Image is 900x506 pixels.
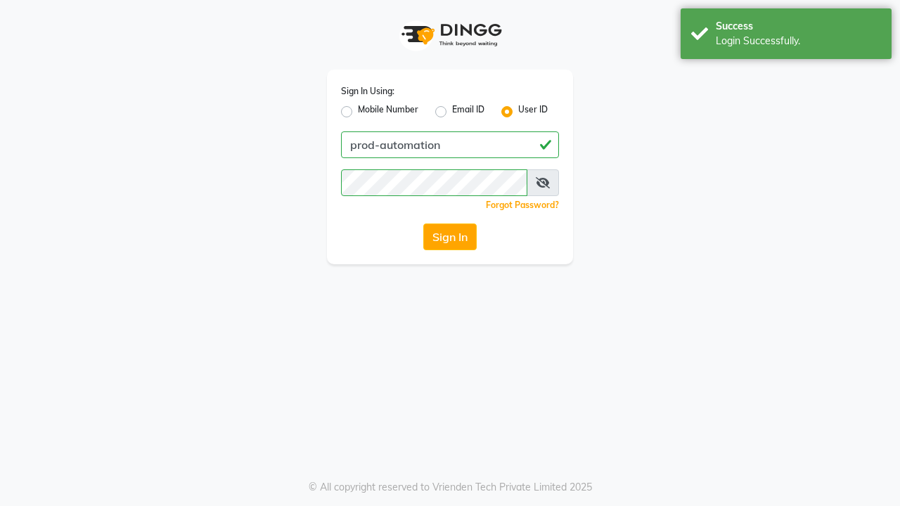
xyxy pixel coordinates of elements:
[341,85,394,98] label: Sign In Using:
[341,169,527,196] input: Username
[341,131,559,158] input: Username
[716,34,881,48] div: Login Successfully.
[452,103,484,120] label: Email ID
[518,103,548,120] label: User ID
[394,14,506,56] img: logo1.svg
[423,223,477,250] button: Sign In
[486,200,559,210] a: Forgot Password?
[358,103,418,120] label: Mobile Number
[716,19,881,34] div: Success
